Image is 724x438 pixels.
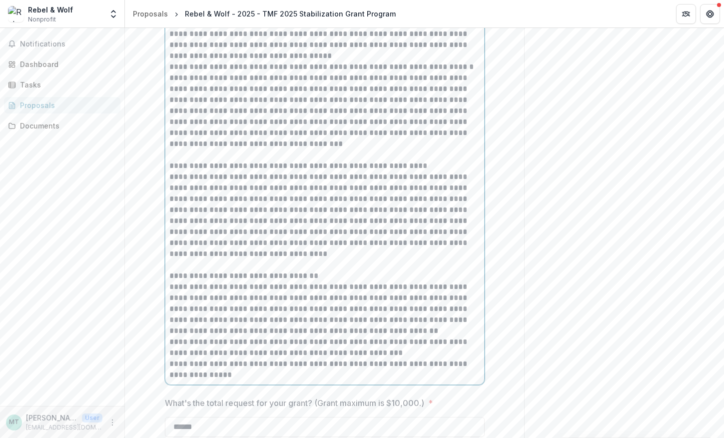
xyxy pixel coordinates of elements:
button: Get Help [700,4,720,24]
a: Dashboard [4,56,120,72]
a: Documents [4,117,120,134]
div: Dashboard [20,59,112,69]
a: Proposals [4,97,120,113]
button: Open entity switcher [106,4,120,24]
div: Proposals [20,100,112,110]
p: [PERSON_NAME] [26,412,78,423]
a: Proposals [129,6,172,21]
div: Documents [20,120,112,131]
a: Tasks [4,76,120,93]
button: More [106,416,118,428]
nav: breadcrumb [129,6,400,21]
button: Notifications [4,36,120,52]
p: User [82,413,102,422]
button: Partners [676,4,696,24]
span: Notifications [20,40,116,48]
div: Tasks [20,79,112,90]
p: [EMAIL_ADDRESS][DOMAIN_NAME] [26,423,102,432]
div: Proposals [133,8,168,19]
p: What's the total request for your grant? (Grant maximum is $10,000.) [165,397,424,409]
img: Rebel & Wolf [8,6,24,22]
div: Malte Thies [9,419,19,425]
div: Rebel & Wolf - 2025 - TMF 2025 Stabilization Grant Program [185,8,396,19]
span: Nonprofit [28,15,56,24]
div: Rebel & Wolf [28,4,73,15]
